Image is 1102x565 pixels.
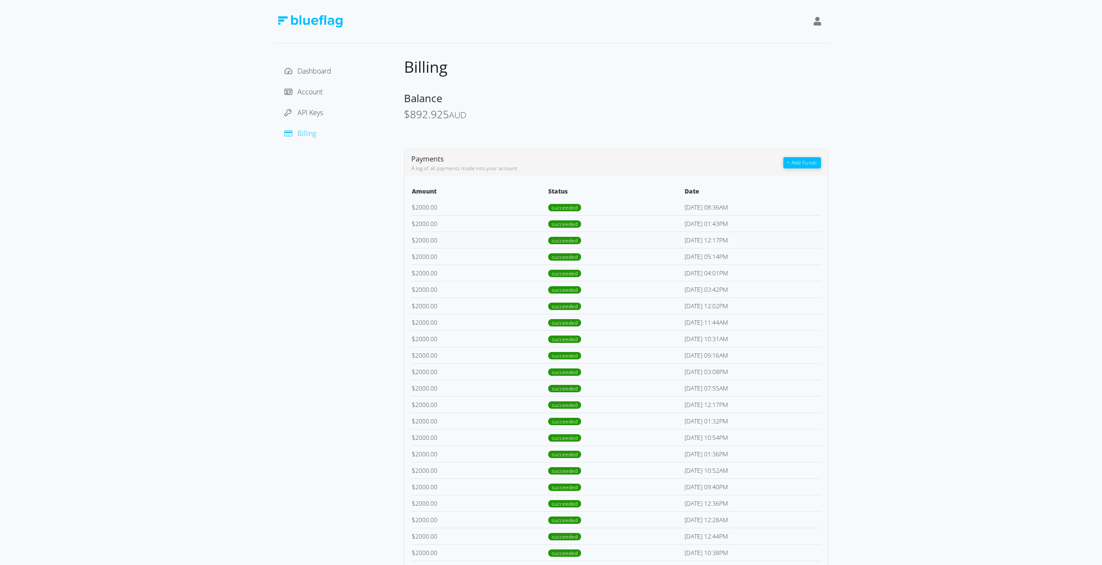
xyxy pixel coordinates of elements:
td: 2000.00 [411,429,548,446]
td: [DATE] 07:55AM [684,380,821,396]
td: [DATE] 01:43PM [684,215,821,232]
span: $ [412,368,415,376]
span: succeeded [548,368,581,376]
td: 2000.00 [411,248,548,265]
td: [DATE] 03:42PM [684,281,821,297]
td: 2000.00 [411,297,548,314]
td: 2000.00 [411,495,548,511]
td: [DATE] 11:44AM [684,314,821,330]
span: $ [412,400,415,409]
span: $ [412,203,415,211]
span: $ [412,532,415,540]
span: succeeded [548,549,581,557]
a: API Keys [284,108,323,117]
span: succeeded [548,401,581,409]
td: 2000.00 [411,413,548,429]
td: 2000.00 [411,265,548,281]
td: [DATE] 09:16AM [684,347,821,363]
a: Dashboard [284,66,331,76]
td: 2000.00 [411,330,548,347]
span: $ [412,499,415,507]
span: succeeded [548,517,581,524]
img: Blue Flag Logo [278,15,343,28]
span: succeeded [548,336,581,343]
span: succeeded [548,204,581,211]
span: succeeded [548,303,581,310]
a: Account [284,87,323,97]
td: [DATE] 05:14PM [684,248,821,265]
span: $ [412,269,415,277]
span: $ [412,318,415,326]
th: Amount [411,186,548,199]
span: $ [412,516,415,524]
span: succeeded [548,484,581,491]
td: [DATE] 12:17PM [684,232,821,248]
td: [DATE] 04:01PM [684,265,821,281]
td: [DATE] 12:17PM [684,396,821,413]
td: 2000.00 [411,314,548,330]
td: 2000.00 [411,363,548,380]
td: 2000.00 [411,462,548,478]
span: succeeded [548,319,581,326]
th: Date [684,186,821,199]
span: Balance [404,91,442,105]
span: Billing [297,129,316,138]
span: $ [412,549,415,557]
div: A log of all payments made into your account [411,165,784,172]
td: [DATE] 03:08PM [684,363,821,380]
span: AUD [449,109,466,121]
span: succeeded [548,286,581,294]
td: 2000.00 [411,380,548,396]
td: 2000.00 [411,446,548,462]
td: 2000.00 [411,281,548,297]
td: 2000.00 [411,396,548,413]
span: succeeded [548,385,581,392]
th: Status [548,186,684,199]
span: succeeded [548,434,581,442]
td: [DATE] 10:31AM [684,330,821,347]
span: $ [412,417,415,425]
span: Payments [411,154,444,164]
span: $ [412,351,415,359]
span: Dashboard [297,66,331,76]
span: succeeded [548,418,581,425]
td: [DATE] 12:36PM [684,495,821,511]
td: 2000.00 [411,528,548,544]
span: $ [404,107,410,121]
td: 2000.00 [411,544,548,561]
span: succeeded [548,253,581,261]
span: $ [412,220,415,228]
span: succeeded [548,220,581,228]
td: [DATE] 10:38PM [684,544,821,561]
span: $ [412,384,415,392]
span: succeeded [548,237,581,244]
span: $ [412,335,415,343]
td: 2000.00 [411,347,548,363]
td: 2000.00 [411,511,548,528]
span: $ [412,285,415,294]
td: [DATE] 12:44PM [684,528,821,544]
td: [DATE] 01:32PM [684,413,821,429]
td: [DATE] 12:28AM [684,511,821,528]
td: 2000.00 [411,199,548,216]
span: $ [412,252,415,261]
button: + Add Funds [783,157,821,168]
span: succeeded [548,467,581,475]
span: succeeded [548,451,581,458]
span: succeeded [548,270,581,277]
td: 2000.00 [411,478,548,495]
td: [DATE] 01:36PM [684,446,821,462]
span: Billing [404,56,448,77]
a: Billing [284,129,316,138]
td: 2000.00 [411,232,548,248]
span: $ [412,483,415,491]
span: API Keys [297,108,323,117]
span: succeeded [548,533,581,540]
span: $ [412,433,415,442]
td: [DATE] 10:52AM [684,462,821,478]
span: $ [412,236,415,244]
td: 2000.00 [411,215,548,232]
td: [DATE] 12:02PM [684,297,821,314]
td: [DATE] 10:54PM [684,429,821,446]
td: [DATE] 08:36AM [684,199,821,216]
